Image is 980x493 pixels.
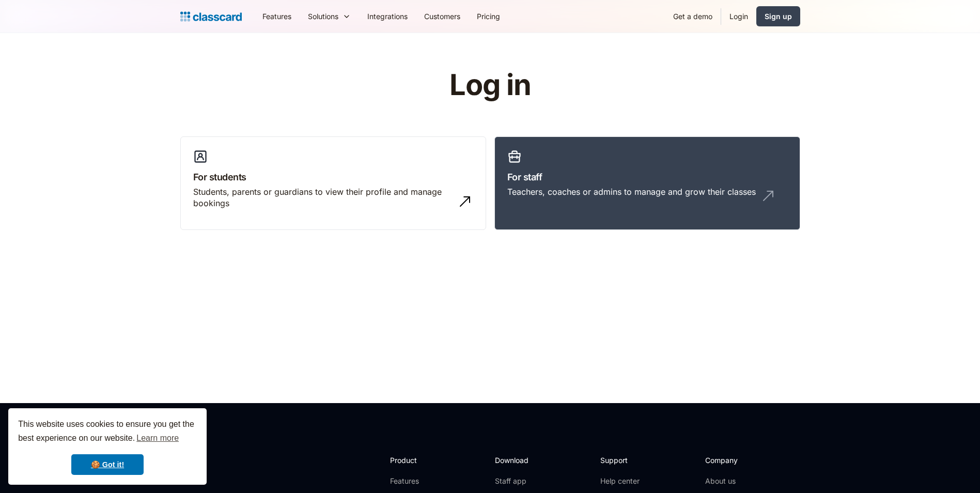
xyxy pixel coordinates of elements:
[193,170,473,184] h3: For students
[390,455,445,466] h2: Product
[254,5,300,28] a: Features
[308,11,338,22] div: Solutions
[494,136,800,230] a: For staffTeachers, coaches or admins to manage and grow their classes
[180,9,242,24] a: home
[18,418,197,446] span: This website uses cookies to ensure you get the best experience on our website.
[8,408,207,485] div: cookieconsent
[193,186,453,209] div: Students, parents or guardians to view their profile and manage bookings
[495,455,537,466] h2: Download
[507,170,787,184] h3: For staff
[71,454,144,475] a: dismiss cookie message
[705,476,774,486] a: About us
[765,11,792,22] div: Sign up
[600,476,642,486] a: Help center
[756,6,800,26] a: Sign up
[705,455,774,466] h2: Company
[600,455,642,466] h2: Support
[180,136,486,230] a: For studentsStudents, parents or guardians to view their profile and manage bookings
[300,5,359,28] div: Solutions
[416,5,469,28] a: Customers
[721,5,756,28] a: Login
[326,69,654,101] h1: Log in
[665,5,721,28] a: Get a demo
[390,476,445,486] a: Features
[359,5,416,28] a: Integrations
[469,5,508,28] a: Pricing
[495,476,537,486] a: Staff app
[135,430,180,446] a: learn more about cookies
[507,186,756,197] div: Teachers, coaches or admins to manage and grow their classes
